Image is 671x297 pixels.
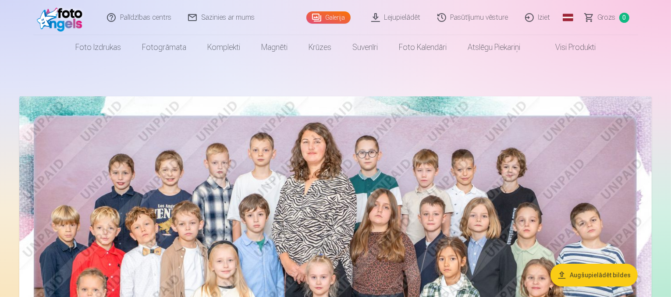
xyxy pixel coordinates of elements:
a: Suvenīri [342,35,388,60]
button: Augšupielādēt bildes [550,264,638,286]
a: Atslēgu piekariņi [457,35,531,60]
a: Visi produkti [531,35,606,60]
a: Fotogrāmata [131,35,197,60]
a: Krūzes [298,35,342,60]
img: /fa1 [37,4,87,32]
a: Galerija [306,11,351,24]
a: Foto kalendāri [388,35,457,60]
a: Foto izdrukas [65,35,131,60]
a: Komplekti [197,35,251,60]
span: Grozs [598,12,616,23]
a: Magnēti [251,35,298,60]
span: 0 [619,13,629,23]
